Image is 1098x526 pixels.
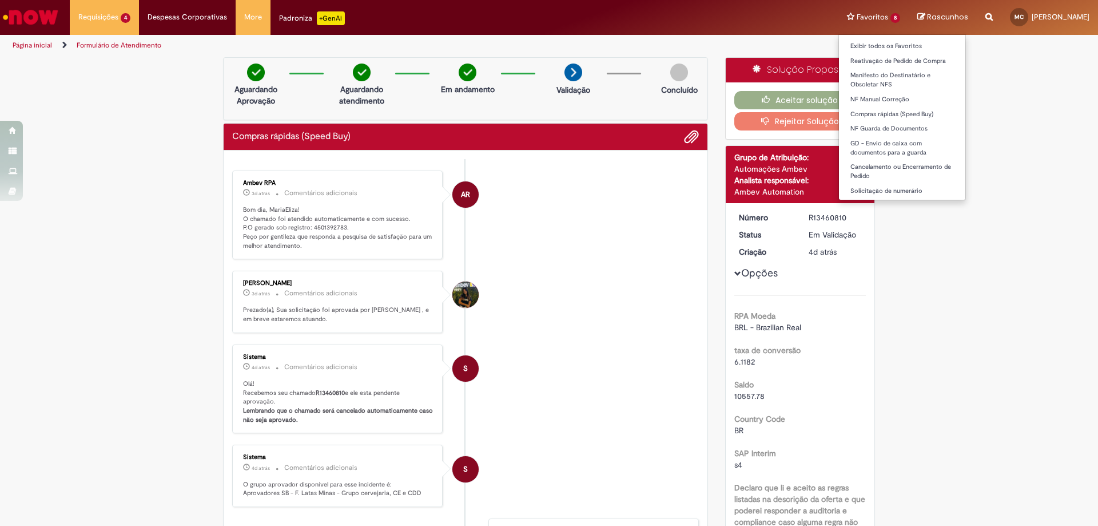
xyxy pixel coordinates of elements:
span: Favoritos [857,11,888,23]
h2: Compras rápidas (Speed Buy) Histórico de tíquete [232,132,351,142]
div: R13460810 [809,212,862,223]
img: ServiceNow [1,6,60,29]
small: Comentários adicionais [284,362,357,372]
img: img-circle-grey.png [670,64,688,81]
dt: Criação [730,246,801,258]
b: Saldo [734,379,754,390]
b: RPA Moeda [734,311,775,321]
small: Comentários adicionais [284,463,357,473]
p: Concluído [661,84,698,96]
time: 29/08/2025 08:41:53 [809,247,837,257]
span: Rascunhos [927,11,968,22]
span: 6.1182 [734,357,755,367]
span: 10557.78 [734,391,765,401]
b: Lembrando que o chamado será cancelado automaticamente caso não seja aprovado. [243,406,435,424]
span: 8 [890,13,900,23]
div: [PERSON_NAME] [243,280,433,287]
a: NF Guarda de Documentos [839,122,965,135]
button: Adicionar anexos [684,129,699,144]
span: [PERSON_NAME] [1032,12,1089,22]
time: 29/08/2025 10:29:31 [252,290,270,297]
img: check-circle-green.png [247,64,265,81]
a: Manifesto do Destinatário e Obsoletar NFS [839,69,965,90]
ul: Trilhas de página [9,35,723,56]
div: Automações Ambev [734,163,866,175]
dt: Status [730,229,801,240]
span: 3d atrás [252,290,270,297]
div: Ambev RPA [243,180,433,187]
span: MC [1015,13,1024,21]
span: Despesas Corporativas [148,11,227,23]
small: Comentários adicionais [284,288,357,298]
b: R13460810 [316,389,345,397]
div: System [452,456,479,483]
img: check-circle-green.png [353,64,371,81]
div: Grupo de Atribuição: [734,152,866,163]
b: Country Code [734,414,785,424]
a: Cancelamento ou Encerramento de Pedido [839,161,965,182]
div: Solução Proposta [726,58,875,82]
p: Em andamento [441,84,495,95]
div: 29/08/2025 08:41:53 [809,246,862,258]
p: Validação [556,84,590,96]
a: GD - Envio de caixa com documentos para a guarda [839,137,965,159]
div: System [452,355,479,382]
a: Página inicial [13,41,52,50]
p: Aguardando atendimento [334,84,389,106]
button: Rejeitar Solução [734,112,866,130]
p: Olá! Recebemos seu chamado e ele esta pendente aprovação. [243,379,433,425]
span: BR [734,425,743,436]
a: Reativação de Pedido de Compra [839,55,965,68]
a: Formulário de Atendimento [77,41,161,50]
span: S [463,355,468,382]
span: S [463,456,468,483]
span: 4 [121,13,130,23]
div: Analista responsável: [734,175,866,186]
button: Aceitar solução [734,91,866,109]
p: Bom dia, MariaEliza! O chamado foi atendido automaticamente e com sucesso. P.O gerado sob registr... [243,205,433,251]
div: Em Validação [809,229,862,240]
ul: Favoritos [838,34,966,200]
span: BRL - Brazilian Real [734,322,801,333]
span: AR [461,181,470,208]
div: Lorena Ferreira Avelar Costa [452,282,479,308]
div: Sistema [243,354,433,361]
p: Aguardando Aprovação [228,84,284,106]
a: Exibir todos os Favoritos [839,40,965,53]
p: O grupo aprovador disponível para esse incidente é: Aprovadores SB - F. Latas Minas - Grupo cerve... [243,480,433,498]
dt: Número [730,212,801,223]
span: 4d atrás [252,364,270,371]
time: 29/08/2025 08:42:06 [252,364,270,371]
a: Compras rápidas (Speed Buy) [839,108,965,121]
p: +GenAi [317,11,345,25]
time: 30/08/2025 09:13:32 [252,190,270,197]
div: Padroniza [279,11,345,25]
b: SAP Interim [734,448,776,458]
span: Requisições [78,11,118,23]
time: 29/08/2025 08:42:01 [252,465,270,472]
a: NF Manual Correção [839,93,965,106]
a: Solicitação de numerário [839,185,965,197]
img: check-circle-green.png [459,64,476,81]
span: s4 [734,460,742,470]
img: arrow-next.png [564,64,582,81]
b: taxa de conversão [734,345,801,355]
span: 4d atrás [809,247,837,257]
a: Rascunhos [917,12,968,23]
span: More [244,11,262,23]
span: 3d atrás [252,190,270,197]
div: Sistema [243,454,433,461]
div: Ambev Automation [734,186,866,197]
div: Ambev RPA [452,181,479,208]
span: 4d atrás [252,465,270,472]
small: Comentários adicionais [284,188,357,198]
p: Prezado(a), Sua solicitação foi aprovada por [PERSON_NAME] , e em breve estaremos atuando. [243,306,433,323]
